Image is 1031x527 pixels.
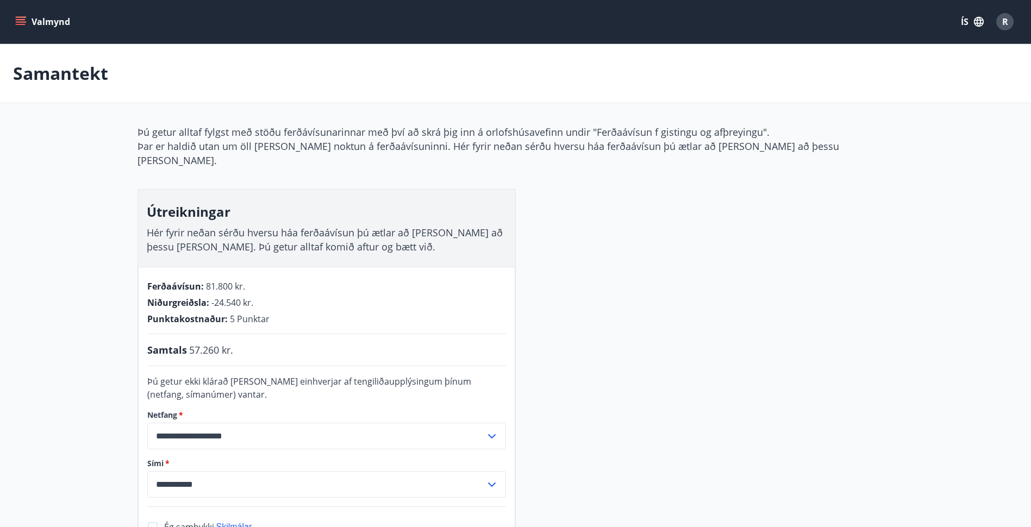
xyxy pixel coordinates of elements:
[1002,16,1008,28] span: R
[147,375,471,400] span: Þú getur ekki klárað [PERSON_NAME] einhverjar af tengiliðaupplýsingum þínum (netfang, símanúmer) ...
[189,343,233,357] span: 57.260 kr.
[211,297,253,309] span: -24.540 kr.
[230,313,270,325] span: 5 Punktar
[955,12,990,32] button: ÍS
[147,458,506,469] label: Sími
[147,313,228,325] span: Punktakostnaður :
[138,125,894,139] p: Þú getur alltaf fylgst með stöðu ferðávísunarinnar með því að skrá þig inn á orlofshúsavefinn und...
[147,410,506,421] label: Netfang
[13,12,74,32] button: menu
[147,343,187,357] span: Samtals
[13,61,108,85] p: Samantekt
[147,297,209,309] span: Niðurgreiðsla :
[147,280,204,292] span: Ferðaávísun :
[138,139,894,167] p: Þar er haldið utan um öll [PERSON_NAME] noktun á ferðaávísuninni. Hér fyrir neðan sérðu hversu há...
[206,280,245,292] span: 81.800 kr.
[147,203,507,221] h3: Útreikningar
[992,9,1018,35] button: R
[147,226,503,253] span: Hér fyrir neðan sérðu hversu háa ferðaávísun þú ætlar að [PERSON_NAME] að þessu [PERSON_NAME]. Þú...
